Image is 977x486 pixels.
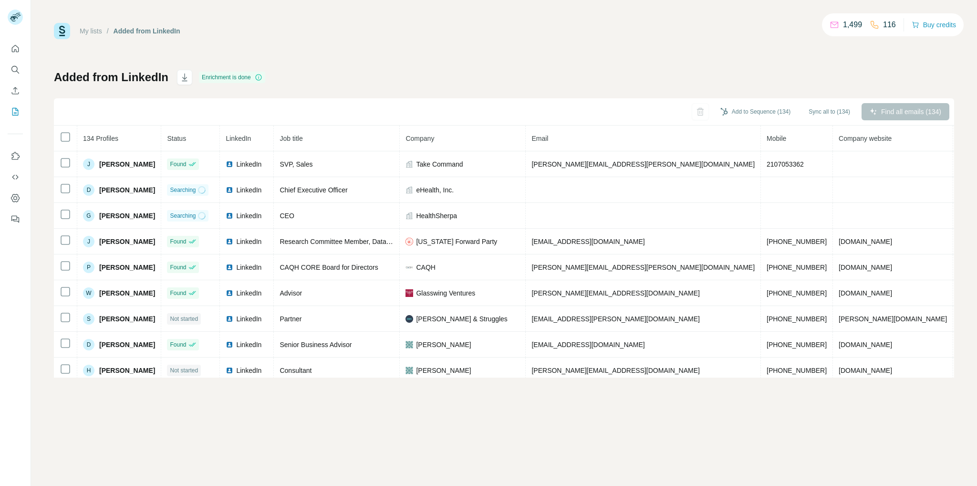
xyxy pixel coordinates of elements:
[83,158,94,170] div: J
[767,315,827,323] span: [PHONE_NUMBER]
[99,211,155,221] span: [PERSON_NAME]
[531,367,699,374] span: [PERSON_NAME][EMAIL_ADDRESS][DOMAIN_NAME]
[767,264,827,271] span: [PHONE_NUMBER]
[199,72,265,83] div: Enrichment is done
[839,135,892,142] span: Company website
[416,263,435,272] span: CAQH
[839,315,947,323] span: [PERSON_NAME][DOMAIN_NAME]
[83,236,94,247] div: J
[280,367,312,374] span: Consultant
[405,289,413,297] img: company-logo
[416,288,475,298] span: Glasswing Ventures
[8,169,23,186] button: Use Surfe API
[170,340,186,349] span: Found
[531,315,699,323] span: [EMAIL_ADDRESS][PERSON_NAME][DOMAIN_NAME]
[83,313,94,325] div: S
[405,315,413,323] img: company-logo
[226,264,233,271] img: LinkedIn logo
[416,159,463,169] span: Take Command
[714,105,797,119] button: Add to Sequence (134)
[531,264,755,271] span: [PERSON_NAME][EMAIL_ADDRESS][PERSON_NAME][DOMAIN_NAME]
[531,135,548,142] span: Email
[226,341,233,349] img: LinkedIn logo
[767,238,827,245] span: [PHONE_NUMBER]
[170,289,186,297] span: Found
[280,160,312,168] span: SVP, Sales
[170,237,186,246] span: Found
[226,238,233,245] img: LinkedIn logo
[236,288,261,298] span: LinkedIn
[839,341,892,349] span: [DOMAIN_NAME]
[280,135,302,142] span: Job title
[416,211,457,221] span: HealthSherpa
[405,264,413,271] img: company-logo
[416,185,454,195] span: eHealth, Inc.
[405,238,413,245] img: company-logo
[83,262,94,273] div: P
[416,340,471,349] span: [PERSON_NAME]
[280,238,421,245] span: Research Committee Member, Data & Analytics
[8,148,23,165] button: Use Surfe on LinkedIn
[280,264,378,271] span: CAQH CORE Board for Directors
[83,365,94,376] div: H
[280,186,347,194] span: Chief Executive Officer
[99,366,155,375] span: [PERSON_NAME]
[839,238,892,245] span: [DOMAIN_NAME]
[405,341,413,349] img: company-logo
[99,237,155,246] span: [PERSON_NAME]
[405,135,434,142] span: Company
[170,366,198,375] span: Not started
[99,263,155,272] span: [PERSON_NAME]
[83,287,94,299] div: W
[226,160,233,168] img: LinkedIn logo
[226,186,233,194] img: LinkedIn logo
[802,105,857,119] button: Sync all to (134)
[226,212,233,220] img: LinkedIn logo
[236,211,261,221] span: LinkedIn
[170,160,186,169] span: Found
[83,339,94,350] div: D
[83,135,118,142] span: 134 Profiles
[167,135,186,142] span: Status
[236,237,261,246] span: LinkedIn
[839,289,892,297] span: [DOMAIN_NAME]
[8,61,23,78] button: Search
[99,340,155,349] span: [PERSON_NAME]
[236,159,261,169] span: LinkedIn
[107,26,109,36] li: /
[170,263,186,272] span: Found
[236,340,261,349] span: LinkedIn
[170,315,198,323] span: Not started
[236,314,261,324] span: LinkedIn
[226,135,251,142] span: LinkedIn
[416,314,507,324] span: [PERSON_NAME] & Struggles
[8,103,23,120] button: My lists
[170,211,196,220] span: Searching
[839,367,892,374] span: [DOMAIN_NAME]
[767,367,827,374] span: [PHONE_NUMBER]
[170,186,196,194] span: Searching
[99,288,155,298] span: [PERSON_NAME]
[83,210,94,222] div: G
[99,185,155,195] span: [PERSON_NAME]
[8,40,23,57] button: Quick start
[8,190,23,207] button: Dashboard
[80,27,102,35] a: My lists
[883,19,896,31] p: 116
[767,341,827,349] span: [PHONE_NUMBER]
[843,19,862,31] p: 1,499
[99,159,155,169] span: [PERSON_NAME]
[280,212,294,220] span: CEO
[809,107,850,116] span: Sync all to (134)
[531,289,699,297] span: [PERSON_NAME][EMAIL_ADDRESS][DOMAIN_NAME]
[99,314,155,324] span: [PERSON_NAME]
[531,160,755,168] span: [PERSON_NAME][EMAIL_ADDRESS][PERSON_NAME][DOMAIN_NAME]
[54,70,168,85] h1: Added from LinkedIn
[767,289,827,297] span: [PHONE_NUMBER]
[236,185,261,195] span: LinkedIn
[226,367,233,374] img: LinkedIn logo
[531,238,644,245] span: [EMAIL_ADDRESS][DOMAIN_NAME]
[416,366,471,375] span: [PERSON_NAME]
[114,26,180,36] div: Added from LinkedIn
[236,366,261,375] span: LinkedIn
